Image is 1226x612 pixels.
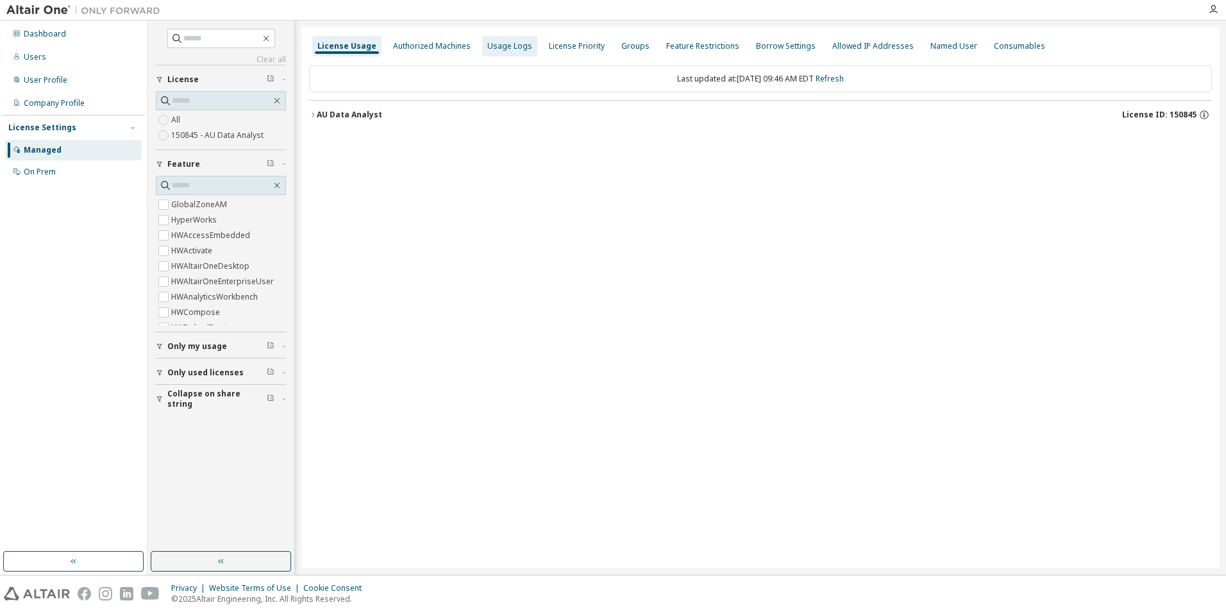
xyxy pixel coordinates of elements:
span: Clear filter [267,394,274,404]
img: instagram.svg [99,587,112,600]
div: Managed [24,145,62,155]
div: License Usage [317,41,376,51]
div: Cookie Consent [303,583,369,593]
label: HWAltairOneEnterpriseUser [171,274,276,289]
div: Privacy [171,583,209,593]
button: Feature [156,150,286,178]
label: HWAccessEmbedded [171,228,253,243]
span: Collapse on share string [167,389,267,409]
span: Clear filter [267,341,274,352]
label: GlobalZoneAM [171,197,230,212]
div: Feature Restrictions [666,41,739,51]
div: License Priority [549,41,605,51]
div: Company Profile [24,98,85,108]
div: Website Terms of Use [209,583,303,593]
label: HWAnalyticsWorkbench [171,289,260,305]
div: Users [24,52,46,62]
div: License Settings [8,123,76,133]
span: License ID: 150845 [1122,110,1197,120]
div: Dashboard [24,29,66,39]
span: Clear filter [267,159,274,169]
div: Last updated at: [DATE] 09:46 AM EDT [309,65,1212,92]
a: Clear all [156,55,286,65]
div: Groups [621,41,650,51]
img: linkedin.svg [120,587,133,600]
div: Borrow Settings [756,41,816,51]
button: Only my usage [156,332,286,361]
a: Refresh [816,73,844,84]
span: Only used licenses [167,368,244,378]
button: License [156,65,286,94]
button: AU Data AnalystLicense ID: 150845 [309,101,1212,129]
span: Feature [167,159,200,169]
div: User Profile [24,75,67,85]
div: Usage Logs [487,41,532,51]
label: 150845 - AU Data Analyst [171,128,266,143]
span: Clear filter [267,74,274,85]
button: Collapse on share string [156,385,286,413]
label: HWCompose [171,305,223,320]
div: Consumables [994,41,1045,51]
label: HWEmbedBasic [171,320,231,336]
label: HyperWorks [171,212,219,228]
img: youtube.svg [141,587,160,600]
div: Named User [930,41,977,51]
span: Only my usage [167,341,227,352]
button: Only used licenses [156,359,286,387]
span: License [167,74,199,85]
div: Authorized Machines [393,41,471,51]
div: AU Data Analyst [317,110,382,120]
label: All [171,112,183,128]
p: © 2025 Altair Engineering, Inc. All Rights Reserved. [171,593,369,604]
div: Allowed IP Addresses [832,41,914,51]
span: Clear filter [267,368,274,378]
img: facebook.svg [78,587,91,600]
img: Altair One [6,4,167,17]
label: HWAltairOneDesktop [171,259,252,274]
div: On Prem [24,167,56,177]
label: HWActivate [171,243,215,259]
img: altair_logo.svg [4,587,70,600]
